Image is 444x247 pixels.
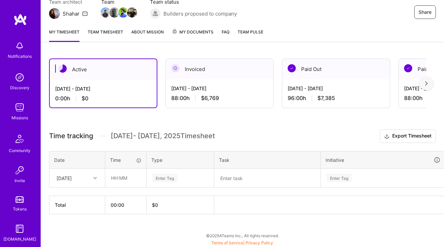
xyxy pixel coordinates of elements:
[317,95,335,102] span: $7,385
[49,28,80,42] a: My timesheet
[13,101,26,114] img: teamwork
[50,59,157,80] div: Active
[214,151,321,169] th: Task
[128,7,136,18] a: Team Member Avatar
[106,169,146,187] input: HH:MM
[101,7,111,18] img: Team Member Avatar
[419,9,431,16] span: Share
[147,151,214,169] th: Type
[16,196,24,203] img: tokens
[119,7,128,18] a: Team Member Avatar
[172,28,214,36] span: My Documents
[425,81,428,86] img: right
[111,132,215,140] span: [DATE] - [DATE] , 2025 Timesheet
[163,10,237,17] span: Builders proposed to company
[171,95,268,102] div: 88:00 h
[171,64,179,72] img: Invoiced
[212,240,243,245] a: Terms of Service
[238,29,263,34] span: Team Pulse
[201,95,219,102] span: $6,769
[414,5,436,19] button: Share
[384,133,390,140] i: icon Download
[380,129,436,143] button: Export Timesheet
[10,84,29,91] div: Discovery
[49,196,105,214] th: Total
[93,176,97,180] i: icon Chevron
[12,114,28,121] div: Missions
[150,8,161,19] img: Builders proposed to company
[105,196,147,214] th: 00:00
[3,236,36,243] div: [DOMAIN_NAME]
[246,240,273,245] a: Privacy Policy
[152,202,158,208] span: $ 0
[152,173,177,183] div: Enter Tag
[238,28,263,42] a: Team Pulse
[49,151,105,169] th: Date
[82,11,88,16] i: icon Mail
[13,205,27,213] div: Tokens
[14,14,27,26] img: logo
[404,64,412,72] img: Paid Out
[82,95,88,102] span: $0
[9,147,30,154] div: Community
[13,71,26,84] img: discovery
[127,7,137,18] img: Team Member Avatar
[288,64,296,72] img: Paid Out
[49,8,60,19] img: Team Architect
[118,7,128,18] img: Team Member Avatar
[49,132,93,140] span: Time tracking
[13,164,26,177] img: Invite
[212,240,273,245] span: |
[88,28,123,42] a: Team timesheet
[282,59,390,79] div: Paid Out
[109,7,119,18] img: Team Member Avatar
[12,131,28,147] img: Community
[8,53,32,60] div: Notifications
[57,174,72,181] div: [DATE]
[171,85,268,92] div: [DATE] - [DATE]
[13,222,26,236] img: guide book
[288,85,384,92] div: [DATE] - [DATE]
[15,177,25,184] div: Invite
[59,65,67,73] img: Active
[222,28,229,42] a: FAQ
[326,156,441,164] div: Initiative
[327,173,352,183] div: Enter Tag
[55,85,151,92] div: [DATE] - [DATE]
[63,10,80,17] div: Shahar
[288,95,384,102] div: 96:00 h
[101,7,110,18] a: Team Member Avatar
[110,156,141,164] div: Time
[172,28,214,42] a: My Documents
[110,7,119,18] a: Team Member Avatar
[41,227,444,244] div: © 2025 ATeams Inc., All rights reserved.
[131,28,164,42] a: About Mission
[166,59,273,79] div: Invoiced
[55,95,151,102] div: 0:00 h
[13,39,26,53] img: bell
